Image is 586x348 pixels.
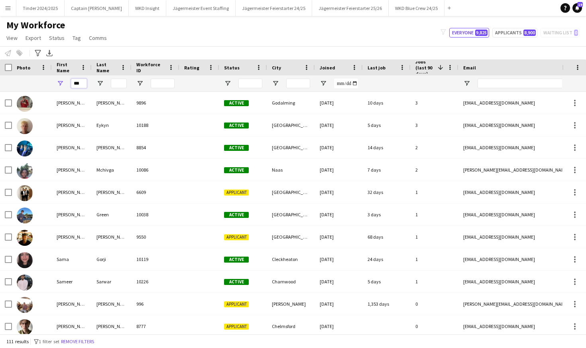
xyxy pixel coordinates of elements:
[475,30,488,36] span: 9,825
[272,65,281,71] span: City
[523,30,536,36] span: 8,900
[363,204,411,225] div: 3 days
[224,80,231,87] button: Open Filter Menu
[363,226,411,248] div: 68 days
[267,271,315,293] div: Charnwood
[111,79,127,88] input: Last Name Filter Input
[132,204,179,225] div: 10038
[411,136,458,158] div: 2
[73,34,81,42] span: Tag
[132,92,179,114] div: 9896
[415,59,435,77] span: Jobs (last 90 days)
[267,226,315,248] div: [GEOGRAPHIC_DATA]
[45,48,54,58] app-action-btn: Export XLSX
[92,315,132,337] div: [PERSON_NAME]
[17,163,33,179] img: Samuel Mchivga
[411,204,458,225] div: 1
[3,33,21,43] a: View
[577,2,583,7] span: 19
[57,61,77,73] span: First Name
[267,181,315,203] div: [GEOGRAPHIC_DATA]
[92,248,132,270] div: Gorji
[312,0,389,16] button: Jägermeister Feierstarter 25/26
[16,0,65,16] button: Tinder 2024/2025
[17,252,33,268] img: Sama Gorji
[224,234,249,240] span: Applicant
[224,65,240,71] span: Status
[411,114,458,136] div: 3
[57,80,64,87] button: Open Filter Menu
[136,61,165,73] span: Workforce ID
[463,80,470,87] button: Open Filter Menu
[411,248,458,270] div: 1
[92,136,132,158] div: [PERSON_NAME]
[132,293,179,315] div: 996
[92,271,132,293] div: Sarwar
[132,159,179,181] div: 10086
[17,297,33,313] img: Sam Allen
[92,226,132,248] div: [PERSON_NAME]
[236,0,312,16] button: Jägermeister Feierstarter 24/25
[411,271,458,293] div: 1
[52,136,92,158] div: [PERSON_NAME]
[92,181,132,203] div: [PERSON_NAME]
[6,19,65,31] span: My Workforce
[17,230,33,246] img: Sam Mitchell
[92,159,132,181] div: Mchivga
[363,136,411,158] div: 14 days
[363,114,411,136] div: 5 days
[267,293,315,315] div: [PERSON_NAME]
[267,114,315,136] div: [GEOGRAPHIC_DATA], [GEOGRAPHIC_DATA]
[224,301,249,307] span: Applicant
[315,114,363,136] div: [DATE]
[315,226,363,248] div: [DATE]
[272,80,279,87] button: Open Filter Menu
[52,226,92,248] div: [PERSON_NAME]
[92,114,132,136] div: Eykyn
[224,167,249,173] span: Active
[411,293,458,315] div: 0
[132,226,179,248] div: 9550
[315,159,363,181] div: [DATE]
[238,79,262,88] input: Status Filter Input
[52,114,92,136] div: [PERSON_NAME]
[224,100,249,106] span: Active
[69,33,84,43] a: Tag
[132,136,179,158] div: 8854
[315,293,363,315] div: [DATE]
[320,80,327,87] button: Open Filter Menu
[39,338,59,344] span: 1 filter set
[92,92,132,114] div: [PERSON_NAME]
[17,185,33,201] img: Sam Carter
[132,271,179,293] div: 10226
[17,140,33,156] img: Samuel Baird
[389,0,444,16] button: WKD Blue Crew 24/25
[363,92,411,114] div: 10 days
[368,65,385,71] span: Last job
[224,257,249,263] span: Active
[17,208,33,223] img: Sam Green
[92,204,132,225] div: Green
[334,79,358,88] input: Joined Filter Input
[267,315,315,337] div: Chelmsford
[166,0,236,16] button: Jägermeister Event Staffing
[92,293,132,315] div: [PERSON_NAME]
[463,65,476,71] span: Email
[411,226,458,248] div: 1
[224,123,249,129] span: Active
[411,181,458,203] div: 1
[411,92,458,114] div: 3
[132,114,179,136] div: 10188
[286,79,310,88] input: City Filter Input
[52,293,92,315] div: [PERSON_NAME]
[572,3,582,13] a: 19
[129,0,166,16] button: WKD Insight
[49,34,65,42] span: Status
[89,34,107,42] span: Comms
[224,190,249,196] span: Applicant
[96,61,117,73] span: Last Name
[315,136,363,158] div: [DATE]
[132,315,179,337] div: 8777
[184,65,199,71] span: Rating
[320,65,335,71] span: Joined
